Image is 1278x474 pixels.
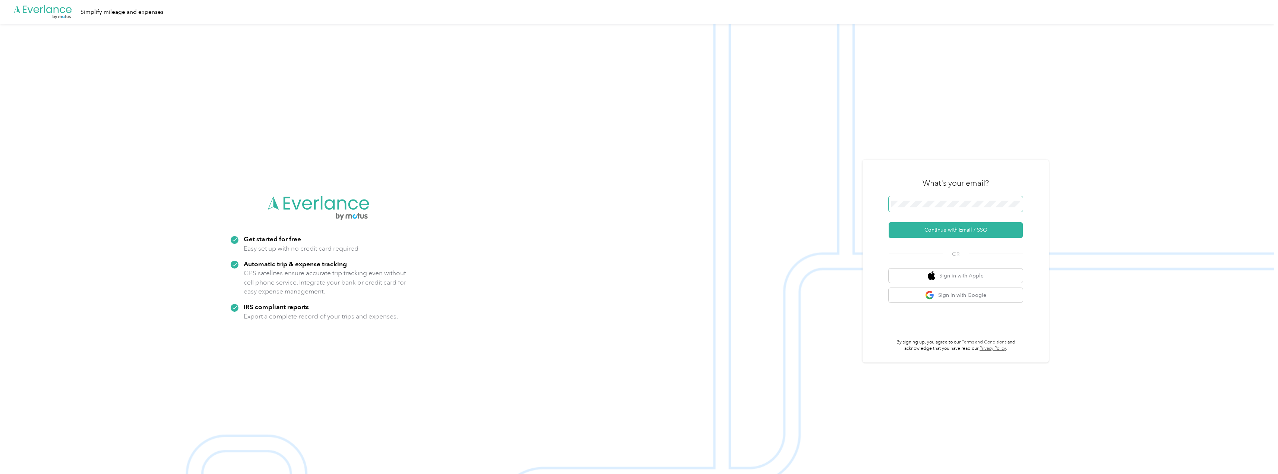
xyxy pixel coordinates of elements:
p: By signing up, you agree to our and acknowledge that you have read our . [889,339,1023,352]
h3: What's your email? [923,178,989,188]
strong: IRS compliant reports [244,303,309,311]
p: GPS satellites ensure accurate trip tracking even without cell phone service. Integrate your bank... [244,269,407,296]
a: Terms and Conditions [962,339,1006,345]
button: google logoSign in with Google [889,288,1023,302]
img: apple logo [928,271,935,280]
span: OR [943,250,969,258]
a: Privacy Policy [980,346,1006,351]
strong: Get started for free [244,235,301,243]
button: apple logoSign in with Apple [889,269,1023,283]
button: Continue with Email / SSO [889,222,1023,238]
div: Simplify mileage and expenses [80,7,164,17]
img: google logo [925,291,934,300]
p: Export a complete record of your trips and expenses. [244,312,398,321]
p: Easy set up with no credit card required [244,244,358,253]
strong: Automatic trip & expense tracking [244,260,347,268]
